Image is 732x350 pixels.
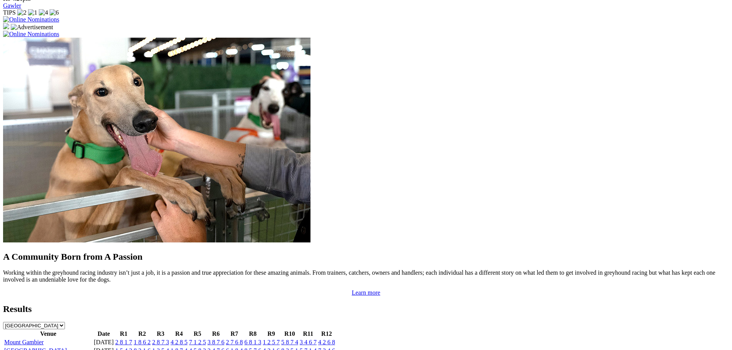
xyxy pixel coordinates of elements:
a: Learn more [352,289,380,296]
th: R12 [318,330,335,338]
th: R11 [299,330,317,338]
img: 4 [39,9,48,16]
img: Online Nominations [3,31,59,38]
img: Westy_Cropped.jpg [3,38,310,242]
th: R5 [189,330,206,338]
a: 4 2 6 8 [318,339,335,345]
a: 5 8 7 4 [281,339,298,345]
img: 6 [50,9,59,16]
img: 1 [28,9,37,16]
th: R8 [244,330,262,338]
a: Gawler [3,2,21,9]
h2: A Community Born from A Passion [3,252,729,262]
a: 3 4 6 7 [300,339,317,345]
th: R7 [226,330,243,338]
a: 2 8 7 3 [152,339,169,345]
a: 7 1 2 5 [189,339,206,345]
th: R2 [133,330,151,338]
a: 4 2 8 5 [171,339,188,345]
a: 1 8 6 2 [134,339,151,345]
img: Advertisement [11,24,53,31]
img: 15187_Greyhounds_GreysPlayCentral_Resize_SA_WebsiteBanner_300x115_2025.jpg [3,23,9,29]
th: R4 [170,330,188,338]
th: R9 [262,330,280,338]
th: R1 [115,330,133,338]
td: [DATE] [93,338,114,346]
img: Online Nominations [3,16,59,23]
a: 1 2 5 7 [263,339,280,345]
th: Venue [4,330,93,338]
a: 2 7 6 8 [226,339,243,345]
span: TIPS [3,9,16,16]
a: 2 8 1 7 [115,339,132,345]
th: Date [93,330,114,338]
th: R6 [207,330,225,338]
img: 2 [17,9,27,16]
th: R10 [281,330,299,338]
th: R3 [152,330,169,338]
a: 6 8 1 3 [244,339,261,345]
p: Working within the greyhound racing industry isn’t just a job, it is a passion and true appreciat... [3,269,729,283]
h2: Results [3,304,729,314]
a: 3 8 7 6 [207,339,224,345]
a: Mount Gambier [4,339,44,345]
